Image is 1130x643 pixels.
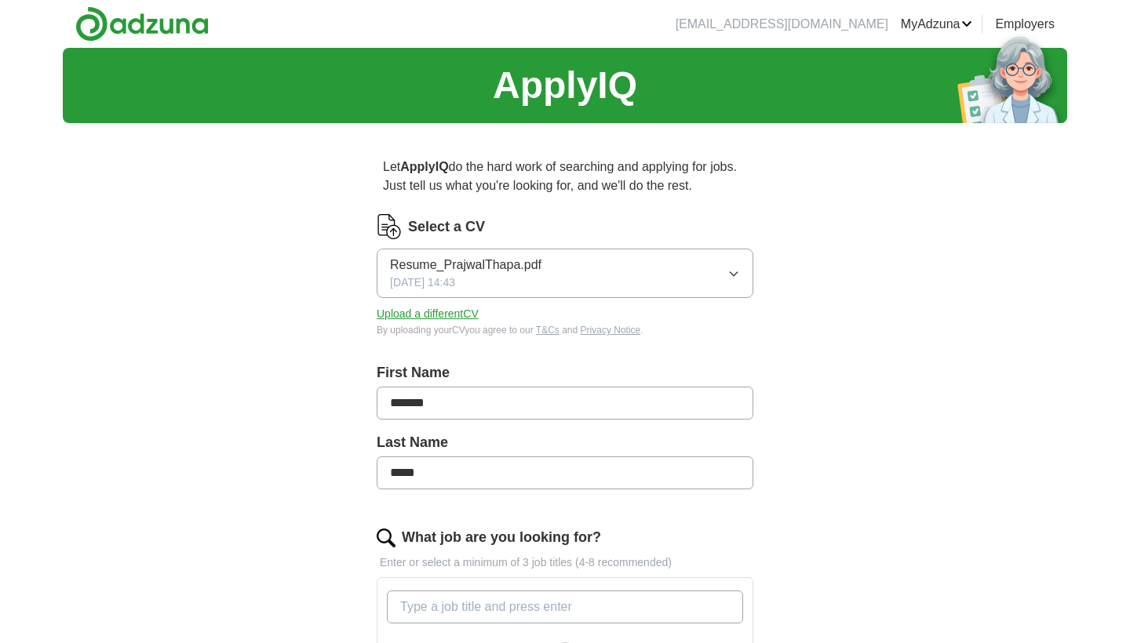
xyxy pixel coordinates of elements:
[995,15,1055,34] a: Employers
[377,323,753,337] div: By uploading your CV you agree to our and .
[400,160,448,173] strong: ApplyIQ
[390,256,541,274] span: Resume_PrajwalThapa.pdf
[377,554,753,571] p: Enter or select a minimum of 3 job titles (4-8 recommended)
[387,590,743,623] input: Type a job title and press enter
[402,527,601,548] label: What job are you looking for?
[377,362,753,383] label: First Name
[377,432,753,453] label: Last Name
[390,274,455,291] span: [DATE] 14:43
[75,6,209,42] img: Adzuna logo
[581,325,641,336] a: Privacy Notice
[377,214,402,239] img: CV Icon
[676,15,888,34] li: [EMAIL_ADDRESS][DOMAIN_NAME]
[377,151,753,202] p: Let do the hard work of searching and applying for jobs. Just tell us what you're looking for, an...
[377,306,479,322] button: Upload a differentCV
[408,216,485,238] label: Select a CV
[377,249,753,298] button: Resume_PrajwalThapa.pdf[DATE] 14:43
[536,325,560,336] a: T&Cs
[377,529,395,547] img: search.png
[493,57,637,114] h1: ApplyIQ
[901,15,973,34] a: MyAdzuna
